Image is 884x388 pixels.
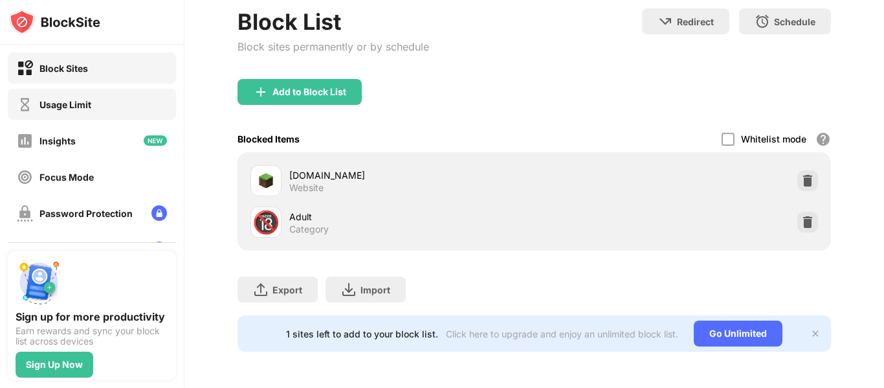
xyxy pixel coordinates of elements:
div: Category [289,223,329,235]
div: Click here to upgrade and enjoy an unlimited block list. [446,328,678,339]
img: new-icon.svg [144,135,167,146]
div: Export [272,284,302,295]
div: Sign up for more productivity [16,310,168,323]
div: Redirect [677,16,714,27]
img: x-button.svg [810,328,821,339]
div: Password Protection [39,208,133,219]
img: customize-block-page-off.svg [17,242,33,258]
div: Schedule [774,16,815,27]
div: Earn rewards and sync your block list across devices [16,326,168,347]
img: logo-blocksite.svg [9,9,100,35]
img: time-usage-off.svg [17,97,33,113]
div: 1 sites left to add to your block list. [286,328,438,339]
div: Blocked Items [238,133,300,144]
img: focus-off.svg [17,169,33,185]
img: insights-off.svg [17,133,33,149]
div: Sign Up Now [26,359,83,370]
img: push-signup.svg [16,258,62,305]
img: block-on.svg [17,60,33,76]
div: Block Sites [39,63,88,74]
div: Block sites permanently or by schedule [238,40,429,53]
div: Website [289,182,324,194]
div: Block List [238,8,429,35]
img: lock-menu.svg [151,242,167,257]
div: Insights [39,135,76,146]
img: password-protection-off.svg [17,205,33,222]
div: Go Unlimited [694,321,782,347]
div: Import [360,284,390,295]
div: Adult [289,210,535,223]
div: Usage Limit [39,99,91,110]
img: lock-menu.svg [151,205,167,221]
div: Add to Block List [272,87,346,97]
div: Focus Mode [39,172,94,183]
img: favicons [258,173,274,188]
div: 🔞 [252,209,280,236]
div: [DOMAIN_NAME] [289,168,535,182]
div: Whitelist mode [741,133,806,144]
